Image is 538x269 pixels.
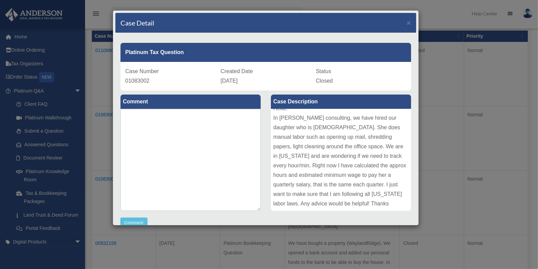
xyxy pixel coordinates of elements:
span: [DATE] [221,78,238,84]
span: Closed [316,78,333,84]
label: Case Description [271,95,411,109]
span: Status [316,68,331,74]
label: Comment [120,95,261,109]
button: Comment [120,218,147,228]
h4: Case Detail [120,18,154,28]
div: Hello, In [PERSON_NAME] consulting, we have hired our daughter who is [DEMOGRAPHIC_DATA]. She doe... [271,109,411,211]
span: Created Date [221,68,253,74]
div: Platinum Tax Question [120,43,411,62]
span: 01083002 [125,78,149,84]
span: Case Number [125,68,159,74]
span: × [407,19,411,27]
button: Close [407,19,411,26]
